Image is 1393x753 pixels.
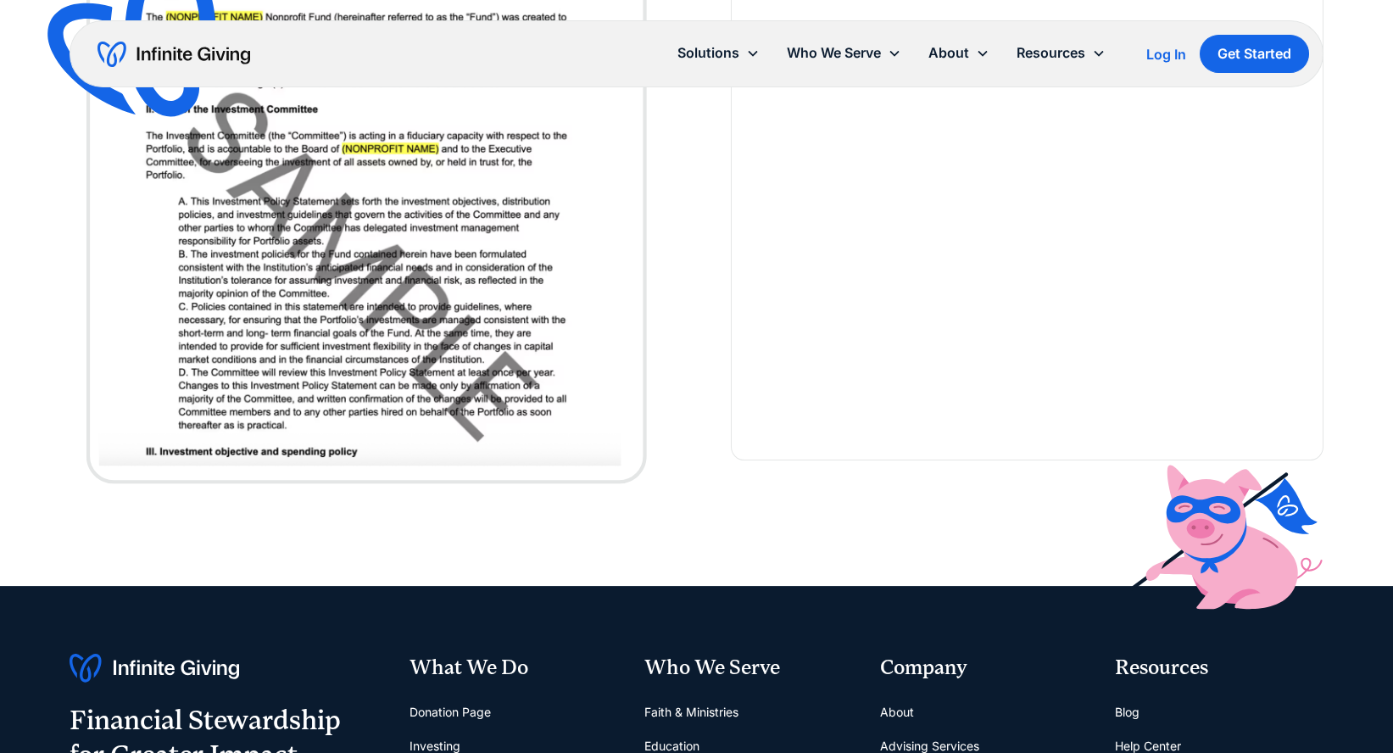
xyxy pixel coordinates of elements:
a: Log In [1146,44,1186,64]
div: Resources [1017,42,1085,64]
a: Faith & Ministries [644,695,738,729]
div: What We Do [410,654,618,683]
div: Resources [1003,35,1119,71]
a: home [98,41,250,68]
div: About [928,42,969,64]
a: About [880,695,914,729]
div: Solutions [677,42,739,64]
div: Resources [1115,654,1323,683]
div: Solutions [664,35,773,71]
a: Donation Page [410,695,491,729]
div: Who We Serve [773,35,915,71]
div: About [915,35,1003,71]
div: Company [880,654,1089,683]
div: Who We Serve [787,42,881,64]
div: Who We Serve [644,654,853,683]
a: Get Started [1200,35,1309,73]
div: Log In [1146,47,1186,61]
a: Blog [1115,695,1139,729]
